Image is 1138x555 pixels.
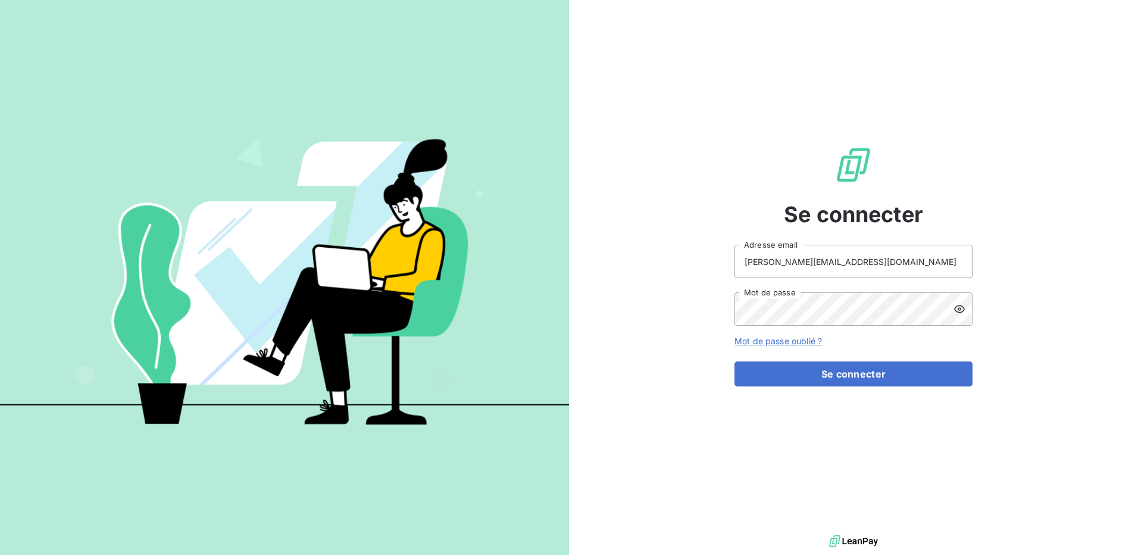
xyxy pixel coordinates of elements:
[834,146,873,184] img: Logo LeanPay
[734,336,822,346] a: Mot de passe oublié ?
[734,361,973,386] button: Se connecter
[784,198,923,230] span: Se connecter
[734,245,973,278] input: placeholder
[829,532,878,550] img: logo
